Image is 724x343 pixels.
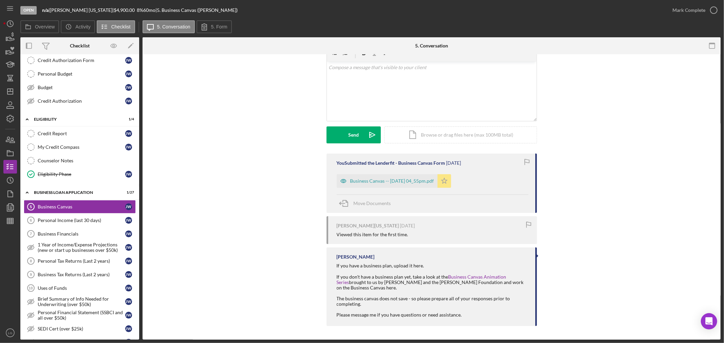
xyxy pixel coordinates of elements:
a: Counselor Notes [24,154,136,167]
div: J W [125,70,132,77]
div: Personal Financial Statement (SSBCI and all over $50k) [38,310,125,321]
div: J W [125,130,132,137]
div: Business Tax Returns (Last 2 years) [38,272,125,277]
tspan: 10 [29,286,33,290]
div: 1 / 4 [122,117,134,121]
div: | 5. Business Canvas ([PERSON_NAME]) [155,7,238,13]
div: Open [20,6,37,15]
button: Move Documents [337,195,398,212]
a: 6Personal Income (last 30 days)JW [24,214,136,227]
a: BudgetJW [24,81,136,94]
div: 8 % [137,7,143,13]
label: 5. Form [211,24,227,29]
div: 1 Year of Income/Expense Projections (new or start up businesses over $50k) [38,242,125,253]
div: Personal Budget [38,71,125,77]
div: You Submitted the Lenderfit - Business Canvas Form [337,160,445,166]
div: My Credit Compass [38,144,125,150]
label: 5. Conversation [157,24,190,29]
div: If you have a business plan, upload it here. If you don't have a business plan yet, take a look a... [337,263,528,290]
div: Viewed this item for the first time. [337,232,408,237]
button: Business Canvas -- [DATE] 04_55pm.pdf [337,174,451,188]
a: Personal BudgetJW [24,67,136,81]
a: SEDI Cert (over $25k)JW [24,322,136,336]
a: 10Uses of FundsJW [24,281,136,295]
a: Credit ReportJW [24,127,136,140]
button: Overview [20,20,59,33]
div: [PERSON_NAME][US_STATE] [337,223,399,228]
div: SEDI Cert (over $25k) [38,326,125,331]
div: J W [125,258,132,264]
div: Business Canvas -- [DATE] 04_55pm.pdf [350,178,434,184]
a: Business Canvas Animation Series [337,274,506,285]
div: J W [125,144,132,150]
div: J W [125,217,132,224]
div: The business canvas does not save - so please prepare all of your responses prior to completing. [337,296,528,307]
div: Brief Summary of Info Needed for Underwriting (over $50k) [38,296,125,307]
label: Overview [35,24,55,29]
div: Credit Report [38,131,125,136]
div: Checklist [70,43,90,48]
div: 5. Conversation [415,43,448,48]
div: Personal Tax Returns (Last 2 years) [38,258,125,264]
div: J W [125,84,132,91]
div: J W [125,271,132,278]
button: Activity [61,20,95,33]
tspan: 9 [30,273,32,277]
div: Business Canvas [38,204,125,209]
div: J W [125,230,132,237]
div: Credit Authorization [38,98,125,104]
a: Credit Authorization FormJW [24,54,136,67]
button: Mark Complete [666,3,721,17]
tspan: 6 [30,218,32,222]
button: 5. Conversation [143,20,195,33]
tspan: 8 [30,259,32,263]
div: Counselor Notes [38,158,135,163]
a: 9Business Tax Returns (Last 2 years)JW [24,268,136,281]
div: J W [125,312,132,319]
div: | [42,7,50,13]
span: Move Documents [354,200,391,206]
div: 60 mo [143,7,155,13]
div: Personal Income (last 30 days) [38,218,125,223]
a: Credit AuthorizationJW [24,94,136,108]
div: [PERSON_NAME] [337,254,375,260]
div: Mark Complete [672,3,705,17]
div: J W [125,298,132,305]
text: LG [8,331,13,335]
b: n/a [42,7,49,13]
div: J W [125,285,132,291]
a: 1 Year of Income/Expense Projections (new or start up businesses over $50k)JW [24,241,136,254]
a: 7Business FinancialsJW [24,227,136,241]
div: Open Intercom Messenger [701,313,717,329]
div: J W [125,325,132,332]
button: Send [327,126,381,143]
div: J W [125,98,132,104]
a: Eligibility PhaseJW [24,167,136,181]
a: Personal Financial Statement (SSBCI and all over $50k)JW [24,308,136,322]
div: Please message me if you have questions or need assistance. [337,312,528,318]
a: My Credit CompassJW [24,140,136,154]
div: BUSINESS LOAN APPLICATION [34,190,117,195]
tspan: 5 [30,205,32,209]
div: J W [125,57,132,64]
div: $4,900.00 [114,7,137,13]
a: 8Personal Tax Returns (Last 2 years)JW [24,254,136,268]
div: Uses of Funds [38,285,125,291]
div: J W [125,203,132,210]
div: Eligibility Phase [38,171,125,177]
label: Activity [75,24,90,29]
time: 2025-08-08 20:55 [446,160,461,166]
a: 5Business CanvasJW [24,200,136,214]
label: Checklist [111,24,131,29]
div: J W [125,244,132,251]
button: 5. Form [197,20,232,33]
div: ELIGIBILITY [34,117,117,121]
tspan: 7 [30,232,32,236]
div: Budget [38,85,125,90]
a: Brief Summary of Info Needed for Underwriting (over $50k)JW [24,295,136,308]
div: Credit Authorization Form [38,58,125,63]
div: Business Financials [38,231,125,237]
div: Send [348,126,359,143]
div: 1 / 27 [122,190,134,195]
time: 2025-08-06 16:29 [400,223,415,228]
